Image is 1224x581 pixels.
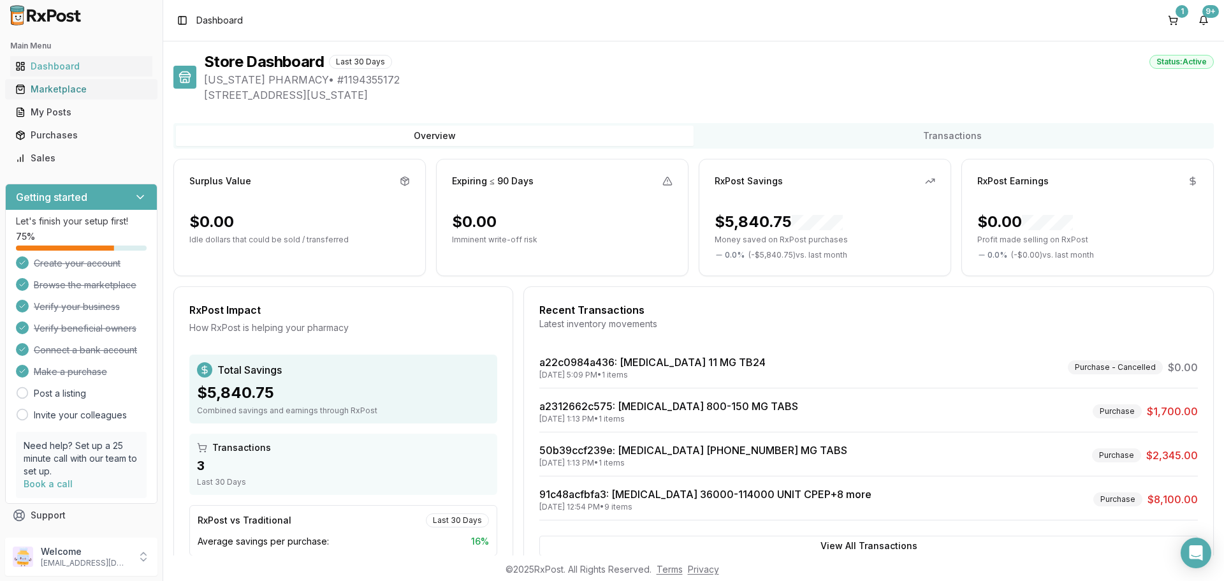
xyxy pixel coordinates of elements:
[41,545,129,558] p: Welcome
[977,175,1049,188] div: RxPost Earnings
[34,387,86,400] a: Post a listing
[196,14,243,27] span: Dashboard
[1093,492,1142,506] div: Purchase
[41,558,129,568] p: [EMAIL_ADDRESS][DOMAIN_NAME]
[16,215,147,228] p: Let's finish your setup first!
[16,189,87,205] h3: Getting started
[1011,250,1094,260] span: ( - $0.00 ) vs. last month
[34,300,120,313] span: Verify your business
[5,102,157,122] button: My Posts
[694,126,1211,146] button: Transactions
[539,458,847,468] div: [DATE] 1:13 PM • 1 items
[24,439,139,478] p: Need help? Set up a 25 minute call with our team to set up.
[189,321,497,334] div: How RxPost is helping your pharmacy
[196,14,243,27] nav: breadcrumb
[15,106,147,119] div: My Posts
[539,488,871,501] a: 91c48acfbfa3: [MEDICAL_DATA] 36000-114000 UNIT CPEP+8 more
[748,250,847,260] span: ( - $5,840.75 ) vs. last month
[189,175,251,188] div: Surplus Value
[5,504,157,527] button: Support
[189,212,234,232] div: $0.00
[10,78,152,101] a: Marketplace
[329,55,392,69] div: Last 30 Days
[539,302,1198,318] div: Recent Transactions
[1147,404,1198,419] span: $1,700.00
[1176,5,1188,18] div: 1
[539,318,1198,330] div: Latest inventory movements
[15,83,147,96] div: Marketplace
[539,502,871,512] div: [DATE] 12:54 PM • 9 items
[1068,360,1163,374] div: Purchase - Cancelled
[34,409,127,422] a: Invite your colleagues
[539,356,766,369] a: a22c0984a436: [MEDICAL_DATA] 11 MG TB24
[197,477,490,487] div: Last 30 Days
[1093,404,1142,418] div: Purchase
[15,129,147,142] div: Purchases
[197,406,490,416] div: Combined savings and earnings through RxPost
[471,535,489,548] span: 16 %
[5,527,157,550] button: Feedback
[15,152,147,165] div: Sales
[452,212,497,232] div: $0.00
[715,175,783,188] div: RxPost Savings
[10,55,152,78] a: Dashboard
[204,72,1214,87] span: [US_STATE] PHARMACY • # 1194355172
[977,235,1198,245] p: Profit made selling on RxPost
[5,56,157,77] button: Dashboard
[10,41,152,51] h2: Main Menu
[198,514,291,527] div: RxPost vs Traditional
[1147,492,1198,507] span: $8,100.00
[204,87,1214,103] span: [STREET_ADDRESS][US_STATE]
[24,478,73,489] a: Book a call
[5,79,157,99] button: Marketplace
[34,279,136,291] span: Browse the marketplace
[10,147,152,170] a: Sales
[1202,5,1219,18] div: 9+
[197,383,490,403] div: $5,840.75
[1193,10,1214,31] button: 9+
[715,212,843,232] div: $5,840.75
[715,235,935,245] p: Money saved on RxPost purchases
[688,564,719,575] a: Privacy
[34,365,107,378] span: Make a purchase
[34,344,137,357] span: Connect a bank account
[539,370,766,380] div: [DATE] 5:09 PM • 1 items
[452,175,534,188] div: Expiring ≤ 90 Days
[1181,538,1211,568] div: Open Intercom Messenger
[10,101,152,124] a: My Posts
[197,457,490,474] div: 3
[5,148,157,168] button: Sales
[977,212,1073,232] div: $0.00
[725,250,745,260] span: 0.0 %
[189,302,497,318] div: RxPost Impact
[1146,448,1198,463] span: $2,345.00
[987,250,1007,260] span: 0.0 %
[16,230,35,243] span: 75 %
[1092,448,1141,462] div: Purchase
[1149,55,1214,69] div: Status: Active
[1168,360,1198,375] span: $0.00
[539,444,847,457] a: 50b39ccf239e: [MEDICAL_DATA] [PHONE_NUMBER] MG TABS
[657,564,683,575] a: Terms
[10,124,152,147] a: Purchases
[539,536,1198,556] button: View All Transactions
[539,414,798,424] div: [DATE] 1:13 PM • 1 items
[204,52,324,72] h1: Store Dashboard
[426,513,489,527] div: Last 30 Days
[5,5,87,26] img: RxPost Logo
[34,257,120,270] span: Create your account
[31,532,74,545] span: Feedback
[1163,10,1183,31] button: 1
[198,535,329,548] span: Average savings per purchase:
[13,547,33,567] img: User avatar
[34,322,136,335] span: Verify beneficial owners
[539,400,798,413] a: a2312662c575: [MEDICAL_DATA] 800-150 MG TABS
[212,441,271,454] span: Transactions
[176,126,694,146] button: Overview
[5,125,157,145] button: Purchases
[217,362,282,378] span: Total Savings
[452,235,673,245] p: Imminent write-off risk
[189,235,410,245] p: Idle dollars that could be sold / transferred
[15,60,147,73] div: Dashboard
